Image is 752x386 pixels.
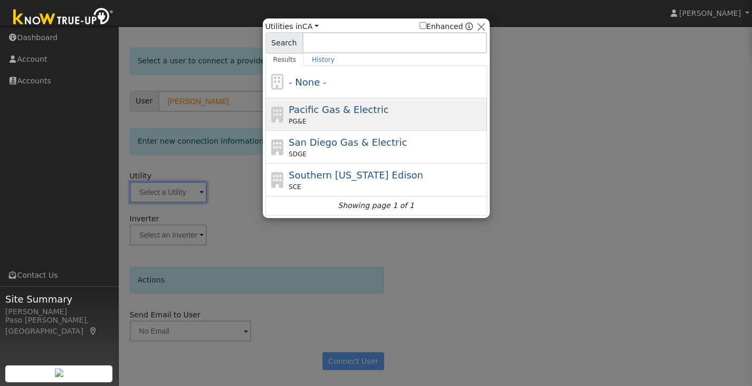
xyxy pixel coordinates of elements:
[338,200,414,211] i: Showing page 1 of 1
[265,21,319,32] span: Utilities in
[55,369,63,377] img: retrieve
[5,292,113,306] span: Site Summary
[289,117,306,126] span: PG&E
[8,6,119,30] img: Know True-Up
[289,77,326,88] span: - None -
[5,306,113,317] div: [PERSON_NAME]
[302,22,319,31] a: CA
[679,9,741,17] span: [PERSON_NAME]
[265,32,303,53] span: Search
[289,137,407,148] span: San Diego Gas & Electric
[465,22,473,31] a: Enhanced Providers
[420,22,426,29] input: Enhanced
[289,104,388,115] span: Pacific Gas & Electric
[5,315,113,337] div: Paso [PERSON_NAME], [GEOGRAPHIC_DATA]
[420,21,473,32] span: Show enhanced providers
[265,53,304,66] a: Results
[289,182,301,192] span: SCE
[89,327,98,335] a: Map
[304,53,342,66] a: History
[289,149,307,159] span: SDGE
[420,21,463,32] label: Enhanced
[289,170,423,181] span: Southern [US_STATE] Edison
